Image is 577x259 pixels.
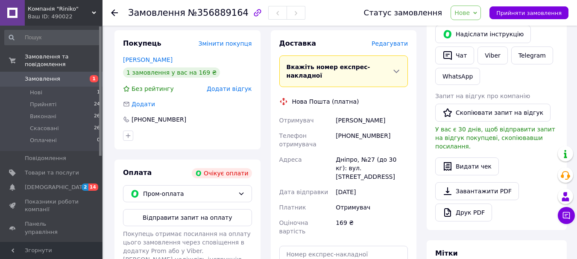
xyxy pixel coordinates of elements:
[25,169,79,177] span: Товари та послуги
[334,113,410,128] div: [PERSON_NAME]
[435,204,492,221] a: Друк PDF
[435,25,531,43] button: Надіслати інструкцію
[90,75,98,82] span: 1
[279,132,316,148] span: Телефон отримувача
[279,117,314,124] span: Отримувач
[25,75,60,83] span: Замовлення
[435,47,474,64] button: Чат
[94,101,100,108] span: 24
[131,115,187,124] div: [PHONE_NUMBER]
[207,85,252,92] span: Додати відгук
[192,168,252,178] div: Очікує оплати
[143,189,234,198] span: Пром-оплата
[123,209,252,226] button: Відправити запит на оплату
[94,125,100,132] span: 26
[25,198,79,213] span: Показники роботи компанії
[30,101,56,108] span: Прийняті
[97,89,100,96] span: 1
[279,219,308,235] span: Оціночна вартість
[30,89,42,96] span: Нові
[496,10,562,16] span: Прийняти замовлення
[334,184,410,200] div: [DATE]
[88,183,98,191] span: 14
[334,200,410,215] div: Отримувач
[97,137,100,144] span: 0
[123,67,220,78] div: 1 замовлення у вас на 169 ₴
[4,30,101,45] input: Пошук
[372,40,408,47] span: Редагувати
[123,56,173,63] a: [PERSON_NAME]
[188,8,249,18] span: №356889164
[199,40,252,47] span: Змінити покупця
[25,53,103,68] span: Замовлення та повідомлення
[25,183,88,191] span: [DEMOGRAPHIC_DATA]
[334,152,410,184] div: Дніпро, №27 (до 30 кг): вул. [STREET_ADDRESS]
[454,9,470,16] span: Нове
[132,101,155,108] span: Додати
[435,126,555,150] span: У вас є 30 днів, щоб відправити запит на відгук покупцеві, скопіювавши посилання.
[435,249,458,257] span: Мітки
[435,157,499,175] button: Видати чек
[132,85,174,92] span: Без рейтингу
[287,64,370,79] span: Вкажіть номер експрес-накладної
[511,47,553,64] a: Telegram
[128,8,185,18] span: Замовлення
[30,125,59,132] span: Скасовані
[30,113,56,120] span: Виконані
[82,183,88,191] span: 2
[94,113,100,120] span: 26
[123,39,161,47] span: Покупець
[364,9,442,17] div: Статус замовлення
[435,68,480,85] a: WhatsApp
[334,215,410,239] div: 169 ₴
[25,220,79,236] span: Панель управління
[25,154,66,162] span: Повідомлення
[435,182,519,200] a: Завантажити PDF
[477,47,507,64] a: Viber
[558,207,575,224] button: Чат з покупцем
[290,97,361,106] div: Нова Пошта (платна)
[279,156,302,163] span: Адреса
[334,128,410,152] div: [PHONE_NUMBER]
[435,93,530,99] span: Запит на відгук про компанію
[279,39,316,47] span: Доставка
[279,189,328,195] span: Дата відправки
[30,137,57,144] span: Оплачені
[279,204,306,211] span: Платник
[489,6,568,19] button: Прийняти замовлення
[28,13,103,20] div: Ваш ID: 490022
[111,9,118,17] div: Повернутися назад
[28,5,92,13] span: Компанія "Riniko"
[435,104,551,122] button: Скопіювати запит на відгук
[123,169,152,177] span: Оплата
